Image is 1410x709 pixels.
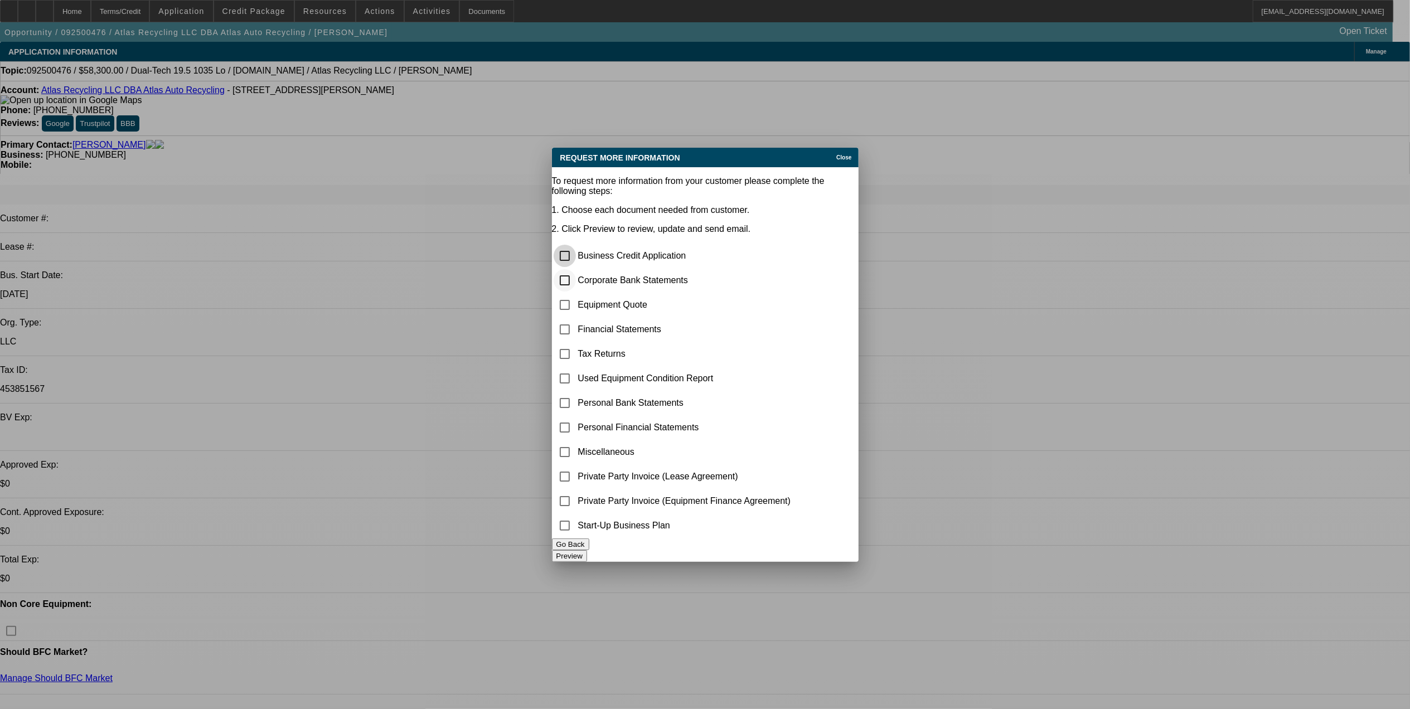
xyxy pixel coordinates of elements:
p: 2. Click Preview to review, update and send email. [552,224,859,234]
td: Personal Bank Statements [578,391,792,415]
td: Personal Financial Statements [578,416,792,439]
td: Financial Statements [578,318,792,341]
button: Preview [552,550,587,562]
td: Tax Returns [578,342,792,366]
td: Business Credit Application [578,244,792,268]
td: Corporate Bank Statements [578,269,792,292]
button: Go Back [552,538,589,550]
td: Private Party Invoice (Lease Agreement) [578,465,792,488]
td: Start-Up Business Plan [578,514,792,537]
td: Used Equipment Condition Report [578,367,792,390]
td: Private Party Invoice (Equipment Finance Agreement) [578,489,792,513]
p: To request more information from your customer please complete the following steps: [552,176,859,196]
td: Equipment Quote [578,293,792,317]
td: Miscellaneous [578,440,792,464]
span: Request More Information [560,153,680,162]
p: 1. Choose each document needed from customer. [552,205,859,215]
span: Close [836,154,851,161]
